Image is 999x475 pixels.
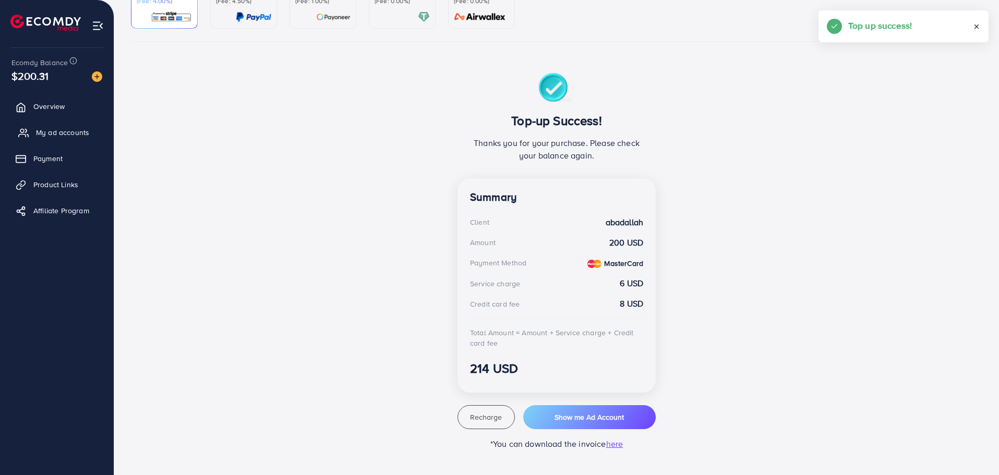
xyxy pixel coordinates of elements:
[33,101,65,112] span: Overview
[151,11,192,23] img: card
[620,277,643,289] strong: 6 USD
[458,405,515,429] button: Recharge
[555,412,624,422] span: Show me Ad Account
[606,438,623,449] span: here
[604,258,643,269] strong: MasterCard
[470,237,496,248] div: Amount
[33,153,63,164] span: Payment
[8,122,106,143] a: My ad accounts
[470,327,643,349] div: Total Amount = Amount + Service charge + Credit card fee
[8,200,106,221] a: Affiliate Program
[523,405,656,429] button: Show me Ad Account
[8,148,106,169] a: Payment
[955,428,991,467] iframe: Chat
[470,299,520,309] div: Credit card fee
[470,361,643,376] h3: 214 USD
[33,179,78,190] span: Product Links
[470,191,643,204] h4: Summary
[316,11,351,23] img: card
[451,11,509,23] img: card
[538,73,575,105] img: success
[620,298,643,310] strong: 8 USD
[33,205,89,216] span: Affiliate Program
[587,260,601,268] img: credit
[470,137,643,162] p: Thanks you for your purchase. Please check your balance again.
[10,15,81,31] img: logo
[470,278,520,289] div: Service charge
[8,96,106,117] a: Overview
[11,57,68,68] span: Ecomdy Balance
[470,258,526,268] div: Payment Method
[470,217,489,227] div: Client
[11,68,49,83] span: $200.31
[92,20,104,32] img: menu
[606,216,643,228] strong: abadallah
[458,437,656,450] p: *You can download the invoice
[470,412,502,422] span: Recharge
[848,19,912,32] h5: Top up success!
[418,11,430,23] img: card
[8,174,106,195] a: Product Links
[236,11,271,23] img: card
[609,237,643,249] strong: 200 USD
[92,71,102,82] img: image
[470,113,643,128] h3: Top-up Success!
[36,127,89,138] span: My ad accounts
